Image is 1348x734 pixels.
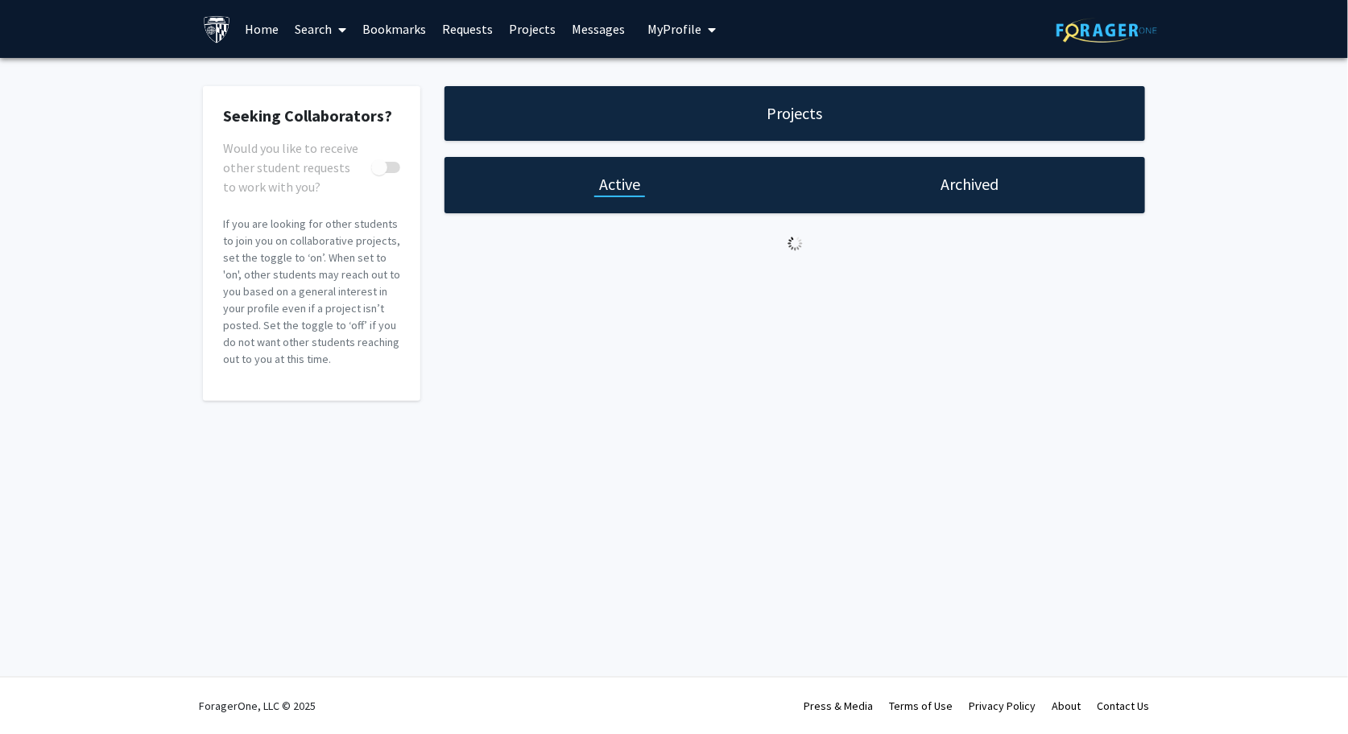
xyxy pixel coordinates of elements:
p: If you are looking for other students to join you on collaborative projects, set the toggle to ‘o... [223,216,400,368]
img: ForagerOne Logo [1056,18,1157,43]
iframe: Chat [12,662,68,722]
a: Contact Us [1097,699,1149,713]
a: Home [238,1,287,57]
h2: Seeking Collaborators? [223,106,400,126]
img: Loading [781,229,809,258]
span: My Profile [648,21,702,37]
a: Bookmarks [355,1,435,57]
a: Terms of Use [889,699,953,713]
a: Press & Media [804,699,873,713]
h1: Archived [941,173,999,196]
a: Search [287,1,355,57]
span: Would you like to receive other student requests to work with you? [223,138,365,196]
div: ForagerOne, LLC © 2025 [199,678,316,734]
a: Messages [564,1,634,57]
h1: Active [599,173,640,196]
a: Projects [502,1,564,57]
a: Privacy Policy [969,699,1036,713]
h1: Projects [767,102,823,125]
a: About [1052,699,1081,713]
a: Requests [435,1,502,57]
img: Johns Hopkins University Logo [203,15,231,43]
